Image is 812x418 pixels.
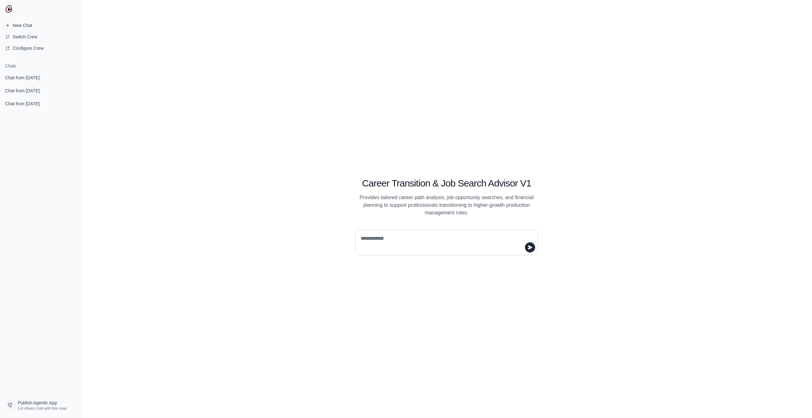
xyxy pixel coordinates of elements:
[5,101,40,107] span: Chat from [DATE]
[3,85,78,96] a: Chat from [DATE]
[3,43,78,53] a: Configure Crew
[5,75,40,81] span: Chat from [DATE]
[3,20,78,30] a: New Chat
[13,34,37,40] span: Switch Crew
[3,72,78,83] a: Chat from [DATE]
[5,88,40,94] span: Chat from [DATE]
[18,406,67,411] span: Let others chat with this crew
[3,98,78,109] a: Chat from [DATE]
[13,45,43,51] span: Configure Crew
[5,5,13,13] img: CrewAI Logo
[13,22,32,29] span: New Chat
[18,400,57,406] span: Publish Agentic App
[3,32,78,42] button: Switch Crew
[355,178,538,189] h1: Career Transition & Job Search Advisor V1
[355,194,538,217] p: Provides tailored career path analysis, job opportunity searches, and financial planning to suppo...
[3,398,78,413] a: Publish Agentic App Let others chat with this crew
